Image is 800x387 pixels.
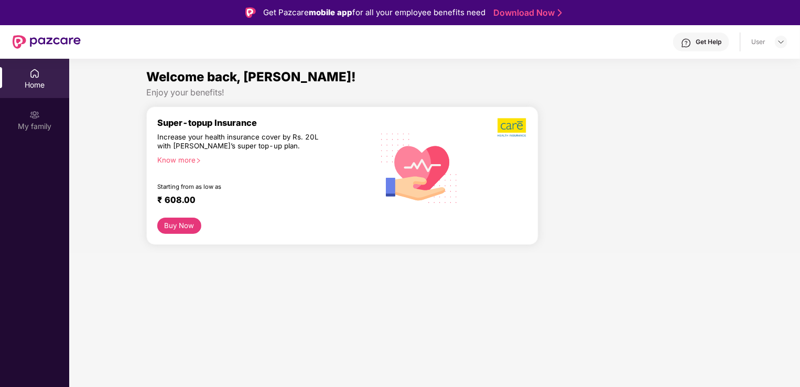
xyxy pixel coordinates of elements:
img: New Pazcare Logo [13,35,81,49]
div: Enjoy your benefits! [146,87,723,98]
img: svg+xml;base64,PHN2ZyBpZD0iSGVscC0zMngzMiIgeG1sbnM9Imh0dHA6Ly93d3cudzMub3JnLzIwMDAvc3ZnIiB3aWR0aD... [681,38,691,48]
div: Know more [157,156,367,163]
span: Welcome back, [PERSON_NAME]! [146,69,356,84]
strong: mobile app [309,7,352,17]
img: Logo [245,7,256,18]
img: Stroke [558,7,562,18]
img: svg+xml;base64,PHN2ZyBpZD0iSG9tZSIgeG1sbnM9Imh0dHA6Ly93d3cudzMub3JnLzIwMDAvc3ZnIiB3aWR0aD0iMjAiIG... [29,68,40,79]
img: svg+xml;base64,PHN2ZyB3aWR0aD0iMjAiIGhlaWdodD0iMjAiIHZpZXdCb3g9IjAgMCAyMCAyMCIgZmlsbD0ibm9uZSIgeG... [29,110,40,120]
div: Starting from as low as [157,183,329,190]
img: svg+xml;base64,PHN2ZyB4bWxucz0iaHR0cDovL3d3dy53My5vcmcvMjAwMC9zdmciIHhtbG5zOnhsaW5rPSJodHRwOi8vd3... [373,121,466,214]
button: Buy Now [157,218,201,234]
div: User [751,38,765,46]
div: Increase your health insurance cover by Rs. 20L with [PERSON_NAME]’s super top-up plan. [157,133,328,151]
div: Get Help [696,38,721,46]
span: right [196,158,201,164]
div: Super-topup Insurance [157,117,373,128]
div: ₹ 608.00 [157,195,363,207]
a: Download Now [493,7,559,18]
img: b5dec4f62d2307b9de63beb79f102df3.png [498,117,527,137]
div: Get Pazcare for all your employee benefits need [263,6,485,19]
img: svg+xml;base64,PHN2ZyBpZD0iRHJvcGRvd24tMzJ4MzIiIHhtbG5zPSJodHRwOi8vd3d3LnczLm9yZy8yMDAwL3N2ZyIgd2... [777,38,785,46]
